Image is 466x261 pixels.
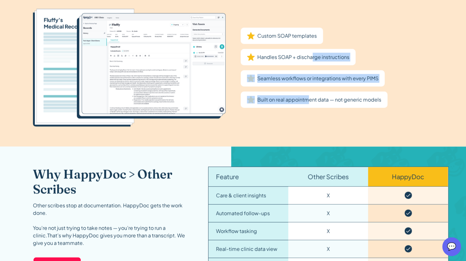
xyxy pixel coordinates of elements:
img: Checkmark [404,245,412,252]
div: Automated follow-ups [216,209,270,217]
div: X [326,192,330,199]
div: X [326,245,330,253]
img: Gold Star [247,96,255,103]
img: Checkmark [404,192,412,199]
p: Handles SOAP + discharge instructions [257,53,349,61]
p: Seamless workflows or integrations with every PIMS [257,74,378,83]
img: An image of HappyDoc platform [33,9,226,126]
div: Feature [216,172,239,181]
div: HappyDoc [392,172,424,181]
div: Workflow tasking [216,227,257,235]
h2: Why HappyDoc > Other Scribes [33,166,193,197]
div: X [326,209,330,217]
div: Other Scribes [308,172,349,181]
div: Real-time clinic data view [216,245,277,253]
div: Care & client insights [216,192,266,199]
div: X [326,227,330,235]
img: Gold Star [247,74,255,82]
div: Other scribes stop at documentation. HappyDoc gets the work done. You’re not just trying to take ... [33,202,193,247]
p: Custom SOAP templates [257,31,317,40]
img: Gold Star [247,32,255,39]
img: Checkmark [404,227,412,234]
p: Built on real appointment data — not generic models [257,95,381,104]
img: Checkmark [404,209,412,217]
img: Gold Star [247,53,255,61]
